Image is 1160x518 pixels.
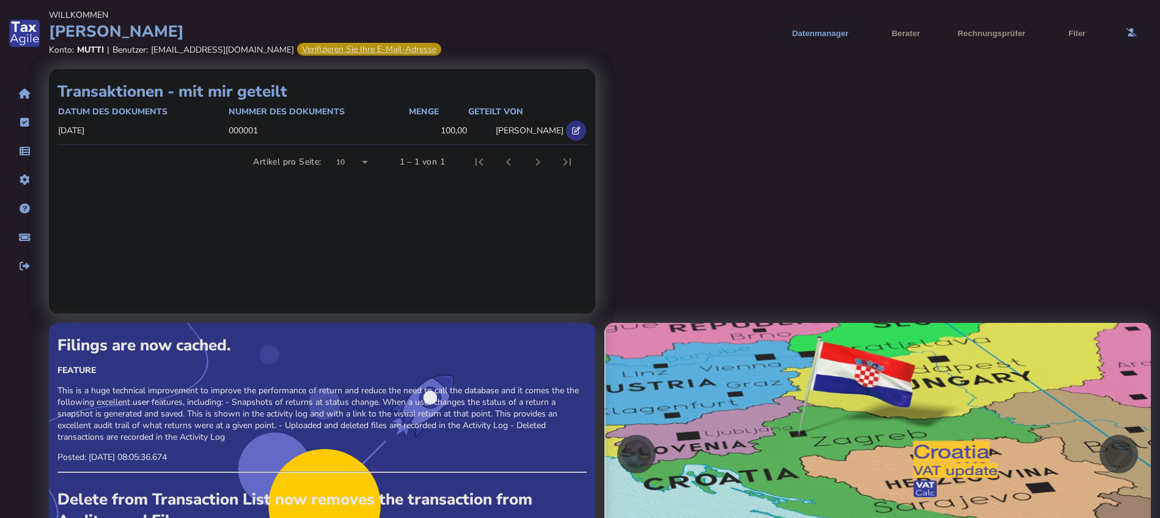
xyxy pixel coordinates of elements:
div: MUTTI [77,44,104,56]
div: Verifizieren Sie Ihre E-Mail-Adresse [297,43,441,56]
button: Open shared transaction [566,120,586,141]
div: Konto: [49,44,74,56]
i: Email needs to be verified [1126,29,1137,37]
div: 1 – 1 von 1 [400,156,445,168]
td: [PERSON_NAME] [468,118,565,143]
p: This is a huge technical improvement to improve the performance of return and reduce the need to ... [57,385,587,443]
i: Data manager [20,151,30,152]
button: Raise a support ticket [12,224,37,250]
button: Erste Seite [464,147,494,177]
button: Tasks [12,109,37,135]
menu: Produkte navigieren [586,18,1116,48]
button: Data manager [12,138,37,164]
p: Posted: [DATE] 08:05:36.674 [57,451,587,463]
div: Feature [57,364,587,376]
button: Manage settings [12,167,37,193]
div: [EMAIL_ADDRESS][DOMAIN_NAME] [151,44,294,56]
td: 100,00 [408,118,468,143]
button: Rechnungsprüfer [953,18,1030,48]
div: | [107,44,109,56]
div: Willkommen [49,9,579,21]
button: Help pages [12,196,37,221]
button: Sign out [12,253,37,279]
div: Geteilt von [468,106,564,117]
button: Zeigt eine Dropdown-Liste mit Datenmanager-Optionen an [782,18,859,48]
button: Zeigt eine Dropdown-Liste mit den Optionen des Umsatzsteuerberaters an. [867,18,944,48]
div: Geteilt von [468,106,523,117]
div: Benutzer: [112,44,148,56]
button: Vorherige Seite [494,147,523,177]
div: Nummer des Dokuments [229,106,408,117]
div: Nummer des Dokuments [229,106,345,117]
div: Menge [409,106,439,117]
div: Menge [409,106,467,117]
button: Nächste Seite [523,147,552,177]
td: [DATE] [57,118,228,143]
div: Datum des Dokuments [58,106,227,117]
td: 000001 [228,118,408,143]
button: Home [12,81,37,106]
div: Filings are now cached. [57,335,587,356]
h1: Transaktionen - mit mir geteilt [57,81,587,102]
div: Artikel pro Seite: [253,156,321,168]
div: Datum des Dokuments [58,106,167,117]
div: [PERSON_NAME] [49,21,579,42]
button: Filer [1038,18,1115,48]
button: Letzte Seite [552,147,582,177]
